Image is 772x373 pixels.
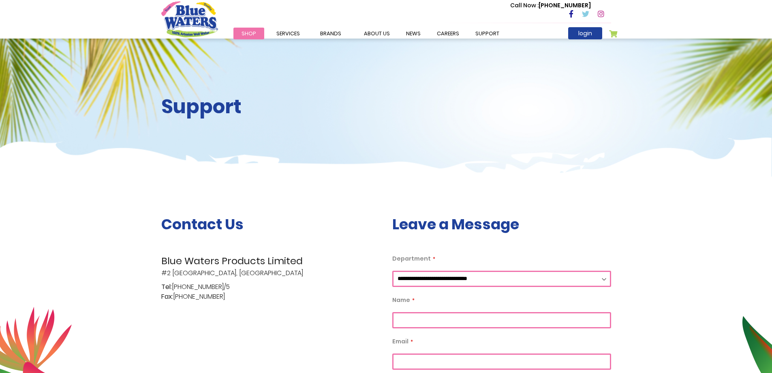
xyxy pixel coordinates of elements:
span: Department [392,254,431,263]
span: Fax: [161,292,173,302]
p: #2 [GEOGRAPHIC_DATA], [GEOGRAPHIC_DATA] [161,254,380,278]
a: about us [356,28,398,39]
a: support [467,28,507,39]
span: Tel: [161,282,172,292]
span: Blue Waters Products Limited [161,254,380,268]
h2: Support [161,95,380,119]
a: careers [429,28,467,39]
p: [PHONE_NUMBER]/5 [PHONE_NUMBER] [161,282,380,302]
h3: Contact Us [161,216,380,233]
span: Email [392,337,408,345]
a: store logo [161,1,218,37]
a: login [568,27,602,39]
span: Brands [320,30,341,37]
span: Services [276,30,300,37]
h3: Leave a Message [392,216,611,233]
a: Shop [233,28,264,39]
p: [PHONE_NUMBER] [510,1,591,10]
a: Brands [312,28,349,39]
span: Call Now : [510,1,539,9]
a: Services [268,28,308,39]
span: Shop [242,30,256,37]
a: News [398,28,429,39]
span: Name [392,296,410,304]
